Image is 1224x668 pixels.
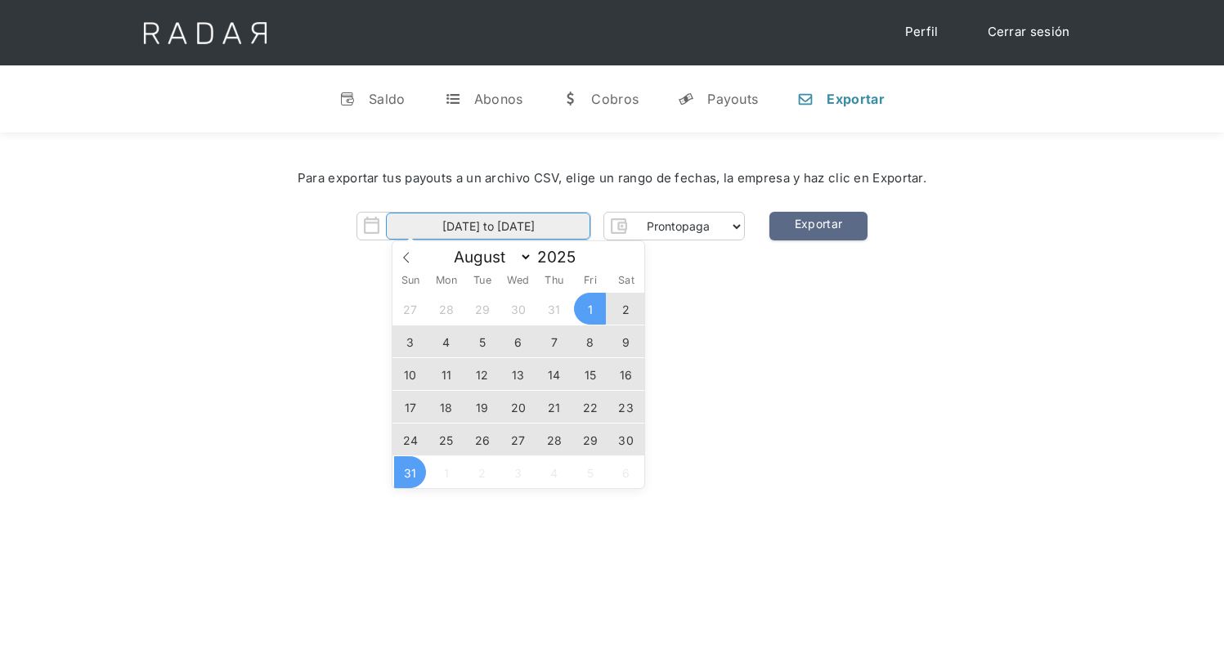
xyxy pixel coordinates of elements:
[574,391,606,423] span: August 22, 2025
[466,325,498,357] span: August 5, 2025
[610,424,642,455] span: August 30, 2025
[707,91,758,107] div: Payouts
[532,248,591,267] input: Year
[889,16,955,48] a: Perfil
[502,358,534,390] span: August 13, 2025
[610,391,642,423] span: August 23, 2025
[466,391,498,423] span: August 19, 2025
[500,276,536,286] span: Wed
[610,358,642,390] span: August 16, 2025
[591,91,639,107] div: Cobros
[394,424,426,455] span: August 24, 2025
[394,456,426,488] span: August 31, 2025
[430,391,462,423] span: August 18, 2025
[430,325,462,357] span: August 4, 2025
[574,424,606,455] span: August 29, 2025
[466,358,498,390] span: August 12, 2025
[445,91,461,107] div: t
[502,456,534,488] span: September 3, 2025
[538,325,570,357] span: August 7, 2025
[574,358,606,390] span: August 15, 2025
[430,358,462,390] span: August 11, 2025
[464,276,500,286] span: Tue
[502,424,534,455] span: August 27, 2025
[502,293,534,325] span: July 30, 2025
[430,293,462,325] span: July 28, 2025
[574,456,606,488] span: September 5, 2025
[466,293,498,325] span: July 29, 2025
[394,325,426,357] span: August 3, 2025
[339,91,356,107] div: v
[430,424,462,455] span: August 25, 2025
[608,276,644,286] span: Sat
[769,212,868,240] a: Exportar
[610,325,642,357] span: August 9, 2025
[971,16,1087,48] a: Cerrar sesión
[574,293,606,325] span: August 1, 2025
[392,276,428,286] span: Sun
[430,456,462,488] span: September 1, 2025
[466,456,498,488] span: September 2, 2025
[562,91,578,107] div: w
[356,212,745,240] form: Form
[474,91,523,107] div: Abonos
[572,276,608,286] span: Fri
[538,293,570,325] span: July 31, 2025
[574,325,606,357] span: August 8, 2025
[538,424,570,455] span: August 28, 2025
[394,358,426,390] span: August 10, 2025
[369,91,406,107] div: Saldo
[610,456,642,488] span: September 6, 2025
[394,293,426,325] span: July 27, 2025
[538,391,570,423] span: August 21, 2025
[678,91,694,107] div: y
[538,456,570,488] span: September 4, 2025
[502,391,534,423] span: August 20, 2025
[827,91,884,107] div: Exportar
[797,91,814,107] div: n
[446,247,532,267] select: Month
[536,276,572,286] span: Thu
[394,391,426,423] span: August 17, 2025
[466,424,498,455] span: August 26, 2025
[428,276,464,286] span: Mon
[610,293,642,325] span: August 2, 2025
[538,358,570,390] span: August 14, 2025
[49,169,1175,188] div: Para exportar tus payouts a un archivo CSV, elige un rango de fechas, la empresa y haz clic en Ex...
[502,325,534,357] span: August 6, 2025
